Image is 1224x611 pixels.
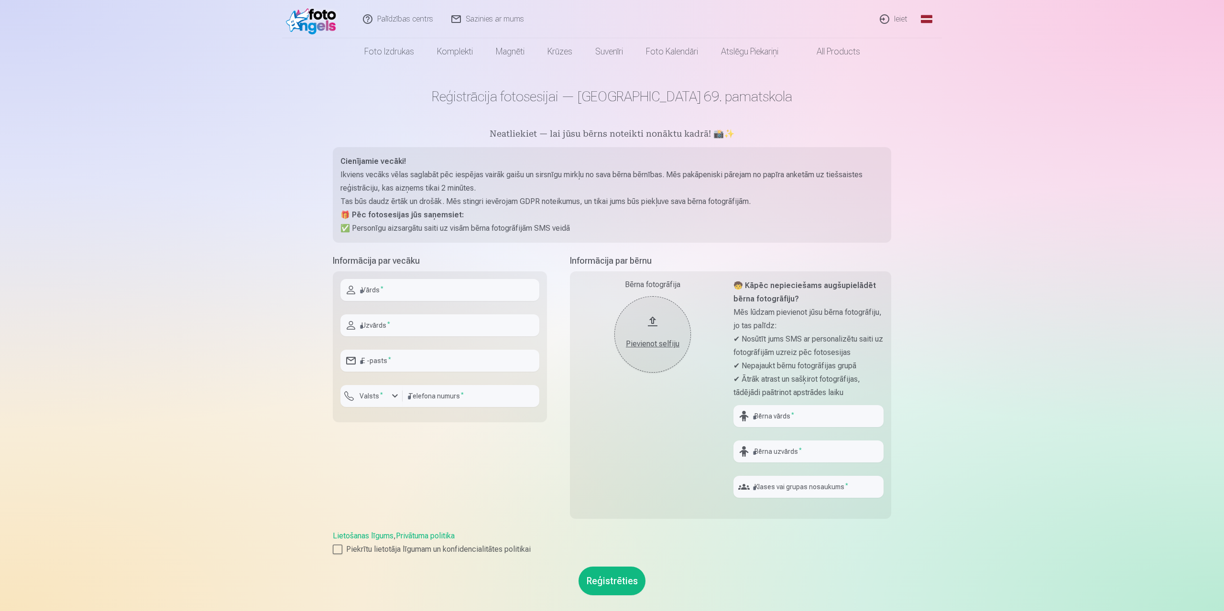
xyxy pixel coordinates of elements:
p: ✔ Nosūtīt jums SMS ar personalizētu saiti uz fotogrāfijām uzreiz pēc fotosesijas [733,332,884,359]
button: Valsts* [340,385,403,407]
a: Suvenīri [584,38,634,65]
a: All products [790,38,872,65]
p: Tas būs daudz ērtāk un drošāk. Mēs stingri ievērojam GDPR noteikumus, un tikai jums būs piekļuve ... [340,195,884,208]
a: Foto izdrukas [353,38,426,65]
h5: Informācija par vecāku [333,254,547,268]
a: Privātuma politika [396,531,455,540]
a: Lietošanas līgums [333,531,393,540]
p: ✔ Ātrāk atrast un sašķirot fotogrāfijas, tādējādi paātrinot apstrādes laiku [733,373,884,399]
strong: 🧒 Kāpēc nepieciešams augšupielādēt bērna fotogrāfiju? [733,281,876,303]
p: ✔ Nepajaukt bērnu fotogrāfijas grupā [733,359,884,373]
label: Piekrītu lietotāja līgumam un konfidencialitātes politikai [333,544,891,555]
p: Mēs lūdzam pievienot jūsu bērna fotogrāfiju, jo tas palīdz: [733,306,884,332]
a: Magnēti [484,38,536,65]
strong: 🎁 Pēc fotosesijas jūs saņemsiet: [340,210,464,219]
img: /fa1 [286,4,341,34]
strong: Cienījamie vecāki! [340,157,406,166]
div: , [333,530,891,555]
label: Valsts [356,391,387,401]
div: Pievienot selfiju [624,338,681,350]
p: ✅ Personīgu aizsargātu saiti uz visām bērna fotogrāfijām SMS veidā [340,222,884,235]
h5: Neatliekiet — lai jūsu bērns noteikti nonāktu kadrā! 📸✨ [333,128,891,141]
a: Atslēgu piekariņi [710,38,790,65]
a: Komplekti [426,38,484,65]
p: Ikviens vecāks vēlas saglabāt pēc iespējas vairāk gaišu un sirsnīgu mirkļu no sava bērna bērnības... [340,168,884,195]
button: Reģistrēties [579,567,645,595]
a: Foto kalendāri [634,38,710,65]
div: Bērna fotogrāfija [578,279,728,290]
h1: Reģistrācija fotosesijai — [GEOGRAPHIC_DATA] 69. pamatskola [333,88,891,105]
a: Krūzes [536,38,584,65]
button: Pievienot selfiju [614,296,691,373]
h5: Informācija par bērnu [570,254,891,268]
